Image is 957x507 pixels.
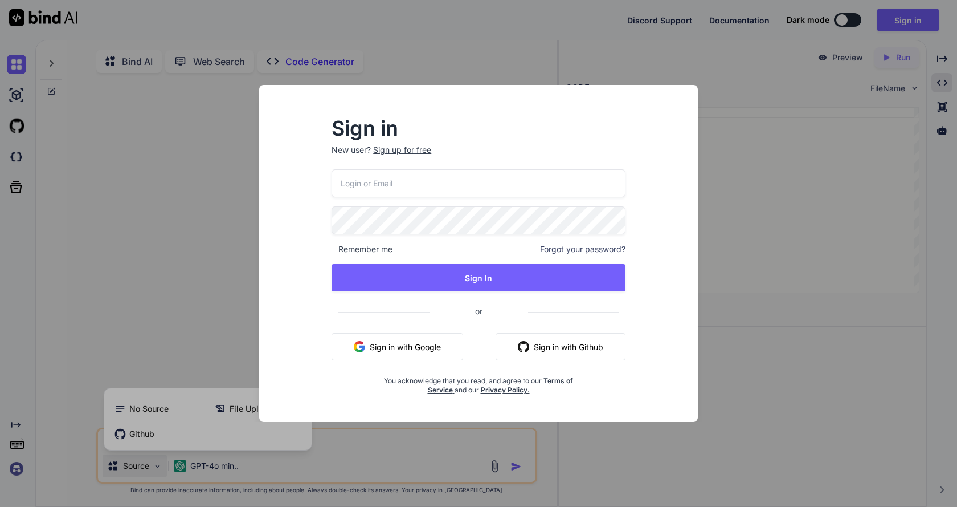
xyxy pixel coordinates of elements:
[518,341,529,352] img: github
[481,386,530,394] a: Privacy Policy.
[332,119,625,137] h2: Sign in
[332,333,463,360] button: Sign in with Google
[428,376,574,394] a: Terms of Service
[332,144,625,169] p: New user?
[332,169,625,197] input: Login or Email
[332,264,625,291] button: Sign In
[430,297,528,325] span: or
[540,244,625,255] span: Forgot your password?
[496,333,625,360] button: Sign in with Github
[381,370,576,395] div: You acknowledge that you read, and agree to our and our
[354,341,365,352] img: google
[332,244,392,255] span: Remember me
[373,144,431,156] div: Sign up for free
